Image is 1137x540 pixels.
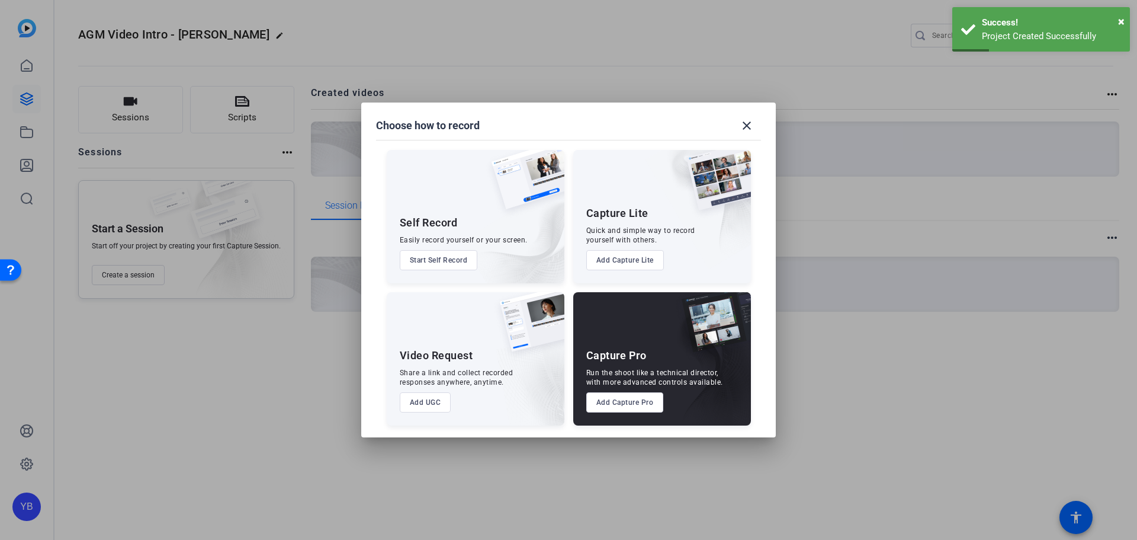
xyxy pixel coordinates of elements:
button: Close [1118,12,1125,30]
div: Quick and simple way to record yourself with others. [586,226,695,245]
img: embarkstudio-capture-pro.png [663,307,751,426]
img: capture-pro.png [673,292,751,365]
span: × [1118,14,1125,28]
img: self-record.png [483,150,564,221]
div: Capture Pro [586,349,647,363]
button: Add Capture Lite [586,250,664,270]
div: Self Record [400,216,458,230]
mat-icon: close [740,119,754,133]
img: embarkstudio-ugc-content.png [496,329,564,426]
div: Run the shoot like a technical director, with more advanced controls available. [586,368,723,387]
img: ugc-content.png [491,292,564,364]
button: Add UGC [400,392,451,413]
img: embarkstudio-self-record.png [461,175,564,283]
h1: Choose how to record [376,119,480,133]
div: Easily record yourself or your screen. [400,235,528,245]
img: embarkstudio-capture-lite.png [645,150,751,269]
div: Project Created Successfully [982,30,1121,43]
button: Add Capture Pro [586,392,664,413]
img: capture-lite.png [677,150,751,222]
div: Video Request [400,349,473,363]
button: Start Self Record [400,250,478,270]
div: Success! [982,16,1121,30]
div: Share a link and collect recorded responses anywhere, anytime. [400,368,513,387]
div: Capture Lite [586,206,648,221]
